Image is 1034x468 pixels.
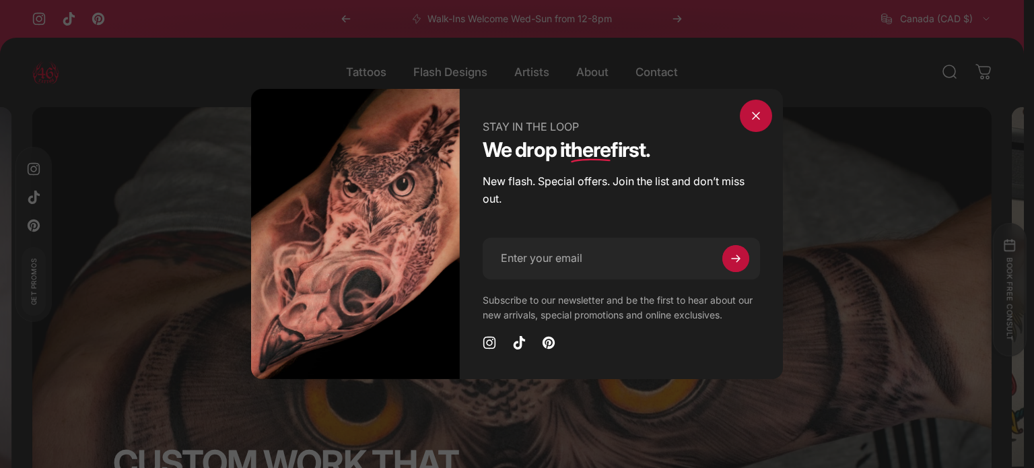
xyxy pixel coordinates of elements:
[251,89,460,380] img: black and grey realism tattoo of an owl and skull done at 46 tattoo toronto
[483,139,760,160] h1: We drop it first.
[571,139,611,160] em: here
[740,100,772,132] button: Close
[483,173,760,207] p: New flash. Special offers. Join the list and don’t miss out.
[722,245,749,272] button: Subscribe
[483,293,760,323] p: Subscribe to our newsletter and be the first to hear about our new arrivals, special promotions a...
[483,119,760,136] p: STAY IN THE LOOP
